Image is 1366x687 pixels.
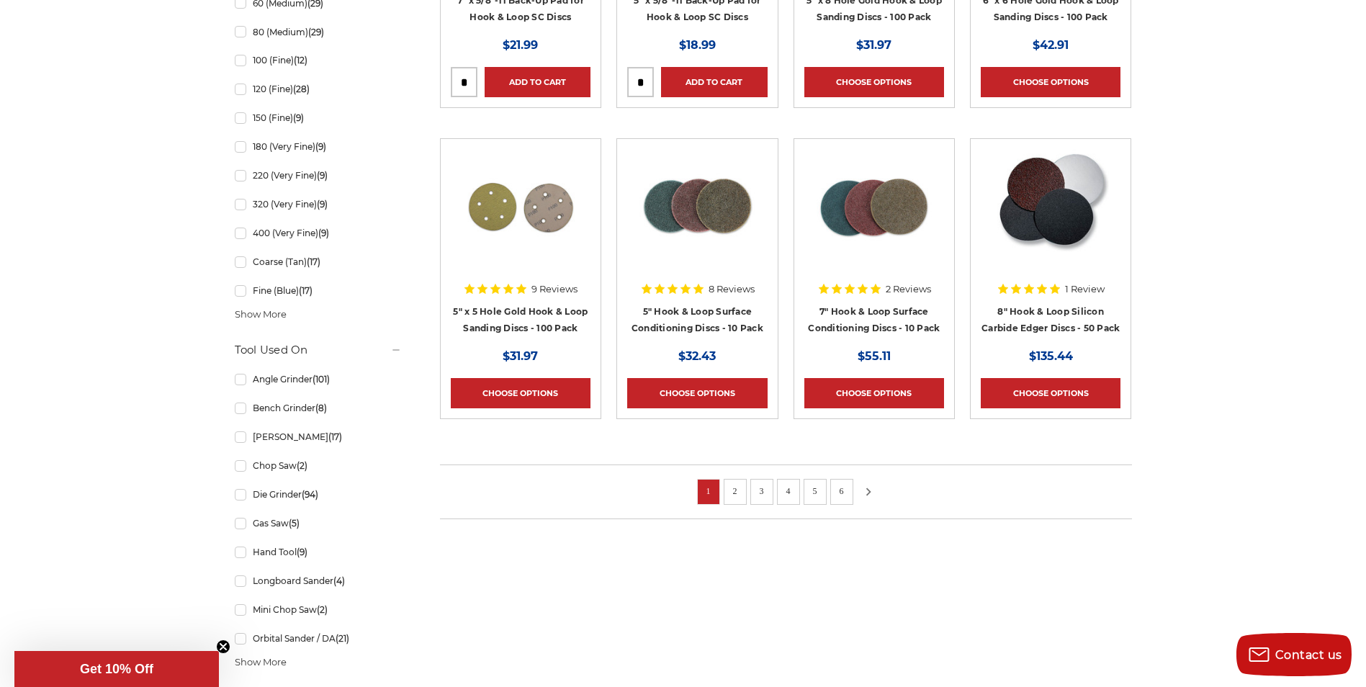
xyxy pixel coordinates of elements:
div: Get 10% OffClose teaser [14,651,219,687]
span: Show More [235,307,287,322]
a: Choose Options [981,378,1120,408]
span: $135.44 [1029,349,1073,363]
span: (21) [336,633,349,644]
span: (4) [333,575,345,586]
a: 3 [755,483,769,499]
span: (9) [315,141,326,152]
span: $31.97 [856,38,891,52]
span: Contact us [1275,648,1342,662]
a: Choose Options [804,67,944,97]
span: (29) [308,27,324,37]
span: (17) [307,256,320,267]
span: (9) [317,170,328,181]
button: Close teaser [216,639,230,654]
a: 5 inch 5 hole hook and loop sanding disc [451,149,590,289]
a: 8" Hook & Loop Silicon Carbide Edger Discs - 50 Pack [981,306,1120,333]
a: Gas Saw [235,511,402,536]
a: Choose Options [451,378,590,408]
a: 7 inch surface conditioning discs [804,149,944,289]
a: Mini Chop Saw [235,597,402,622]
span: $32.43 [678,349,716,363]
img: 5 inch 5 hole hook and loop sanding disc [463,149,578,264]
a: 5" Hook & Loop Surface Conditioning Discs - 10 Pack [632,306,763,333]
a: Add to Cart [661,67,767,97]
a: Orbital Sander / DA [235,626,402,651]
a: Add to Cart [485,67,590,97]
span: $18.99 [679,38,716,52]
a: 1 [701,483,716,499]
a: [PERSON_NAME] [235,424,402,449]
button: Contact us [1236,633,1352,676]
span: (9) [297,547,307,557]
a: Silicon Carbide 8" Hook & Loop Edger Discs [981,149,1120,289]
span: 9 Reviews [531,284,578,294]
a: Choose Options [981,67,1120,97]
span: (17) [299,285,313,296]
span: (101) [313,374,330,385]
a: Longboard Sander [235,568,402,593]
span: 1 Review [1065,284,1105,294]
a: 2 [728,483,742,499]
span: 2 Reviews [886,284,931,294]
span: Get 10% Off [80,662,153,676]
a: 150 (Fine) [235,105,402,130]
span: $21.99 [503,38,538,52]
img: 5 inch surface conditioning discs [639,149,755,264]
a: 100 (Fine) [235,48,402,73]
img: Silicon Carbide 8" Hook & Loop Edger Discs [992,149,1109,264]
a: 120 (Fine) [235,76,402,102]
span: (94) [302,489,318,500]
img: 7 inch surface conditioning discs [817,149,932,264]
span: $42.91 [1033,38,1069,52]
span: $55.11 [858,349,891,363]
a: Choose Options [804,378,944,408]
h5: Tool Used On [235,341,402,359]
span: (17) [328,431,342,442]
span: (28) [293,84,310,94]
a: Hand Tool [235,539,402,565]
span: (9) [317,199,328,210]
span: (9) [318,228,329,238]
span: (12) [294,55,307,66]
a: Fine (Blue) [235,278,402,303]
span: (2) [317,604,328,615]
span: $31.97 [503,349,538,363]
a: Chop Saw [235,453,402,478]
a: 180 (Very Fine) [235,134,402,159]
span: (9) [293,112,304,123]
span: (8) [315,403,327,413]
a: 5" x 5 Hole Gold Hook & Loop Sanding Discs - 100 Pack [453,306,588,333]
a: 6 [835,483,849,499]
a: Die Grinder [235,482,402,507]
a: 7" Hook & Loop Surface Conditioning Discs - 10 Pack [808,306,940,333]
a: 80 (Medium) [235,19,402,45]
span: Show More [235,655,287,670]
span: (2) [297,460,307,471]
a: Choose Options [627,378,767,408]
a: Coarse (Tan) [235,249,402,274]
a: Angle Grinder [235,367,402,392]
a: 320 (Very Fine) [235,192,402,217]
a: 220 (Very Fine) [235,163,402,188]
span: 8 Reviews [709,284,755,294]
a: Bench Grinder [235,395,402,421]
span: (5) [289,518,300,529]
a: 5 [808,483,822,499]
a: 4 [781,483,796,499]
a: 400 (Very Fine) [235,220,402,246]
a: 5 inch surface conditioning discs [627,149,767,289]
